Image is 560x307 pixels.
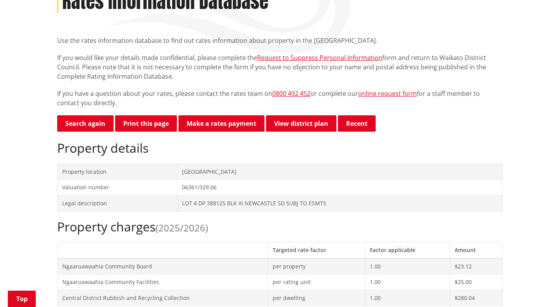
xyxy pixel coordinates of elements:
td: Property location [58,164,177,180]
td: Valuation number [58,180,177,196]
a: 0800 492 452 [272,89,310,98]
a: online request form [358,89,417,98]
a: View district plan [266,115,336,132]
h2: Property charges [57,219,503,234]
td: 1.00 [365,258,450,274]
td: Legal description [58,195,177,211]
td: Ngaaruawaahia Community Facilities [58,274,268,290]
h2: Property details [57,141,503,155]
td: LOT 4 DP 388125 BLK III NEWCASTLE SD SUBJ TO ESMTS [177,195,503,211]
td: $25.00 [450,274,502,290]
td: 06361/329.06 [177,180,503,196]
p: If you have a question about your rates, please contact the rates team on or complete our for a s... [57,89,503,108]
td: $280.04 [450,290,502,306]
td: Ngaaruawaahia Community Board [58,258,268,274]
td: 1.00 [365,274,450,290]
iframe: Messenger Launcher [524,274,552,302]
p: Use the rates information database to find out rates information about property in the [GEOGRAPHI... [57,36,503,45]
th: Targeted rate factor [268,242,365,258]
th: Amount [450,242,502,258]
td: Central District Rubbish and Recycling Collection [58,290,268,306]
td: [GEOGRAPHIC_DATA] [177,164,503,180]
a: Search again [57,115,114,132]
td: 1.00 [365,290,450,306]
td: per dwelling [268,290,365,306]
a: Request to Suppress Personal Information [257,53,382,62]
td: $23.12 [450,258,502,274]
th: Factor applicable [365,242,450,258]
td: per property [268,258,365,274]
td: per rating unit [268,274,365,290]
button: Print this page [115,115,177,132]
a: Make a rates payment [178,115,264,132]
span: (2025/2026) [156,221,208,234]
a: Top [8,291,36,307]
p: If you would like your details made confidential, please complete the form and return to Waikato ... [57,53,503,81]
button: Recent [338,115,376,132]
